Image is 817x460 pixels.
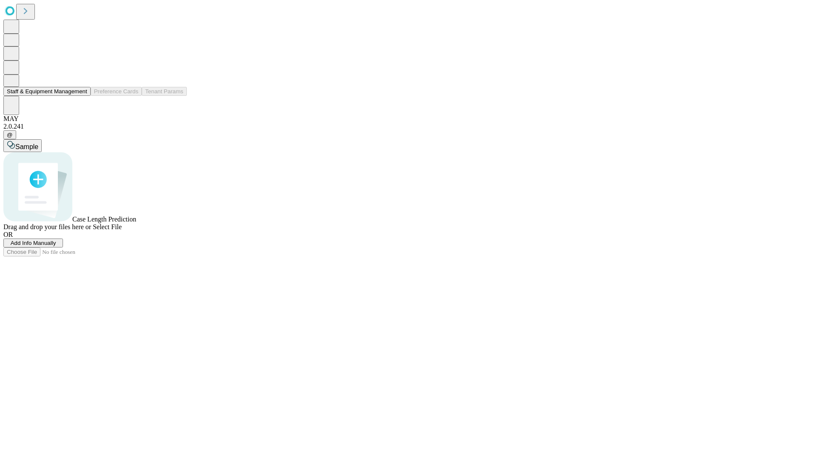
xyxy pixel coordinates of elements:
span: Add Info Manually [11,240,56,246]
span: Sample [15,143,38,150]
span: Case Length Prediction [72,216,136,223]
span: Select File [93,223,122,230]
button: @ [3,130,16,139]
button: Sample [3,139,42,152]
span: @ [7,132,13,138]
button: Add Info Manually [3,239,63,247]
span: OR [3,231,13,238]
button: Preference Cards [91,87,142,96]
button: Tenant Params [142,87,187,96]
div: 2.0.241 [3,123,814,130]
button: Staff & Equipment Management [3,87,91,96]
div: MAY [3,115,814,123]
span: Drag and drop your files here or [3,223,91,230]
